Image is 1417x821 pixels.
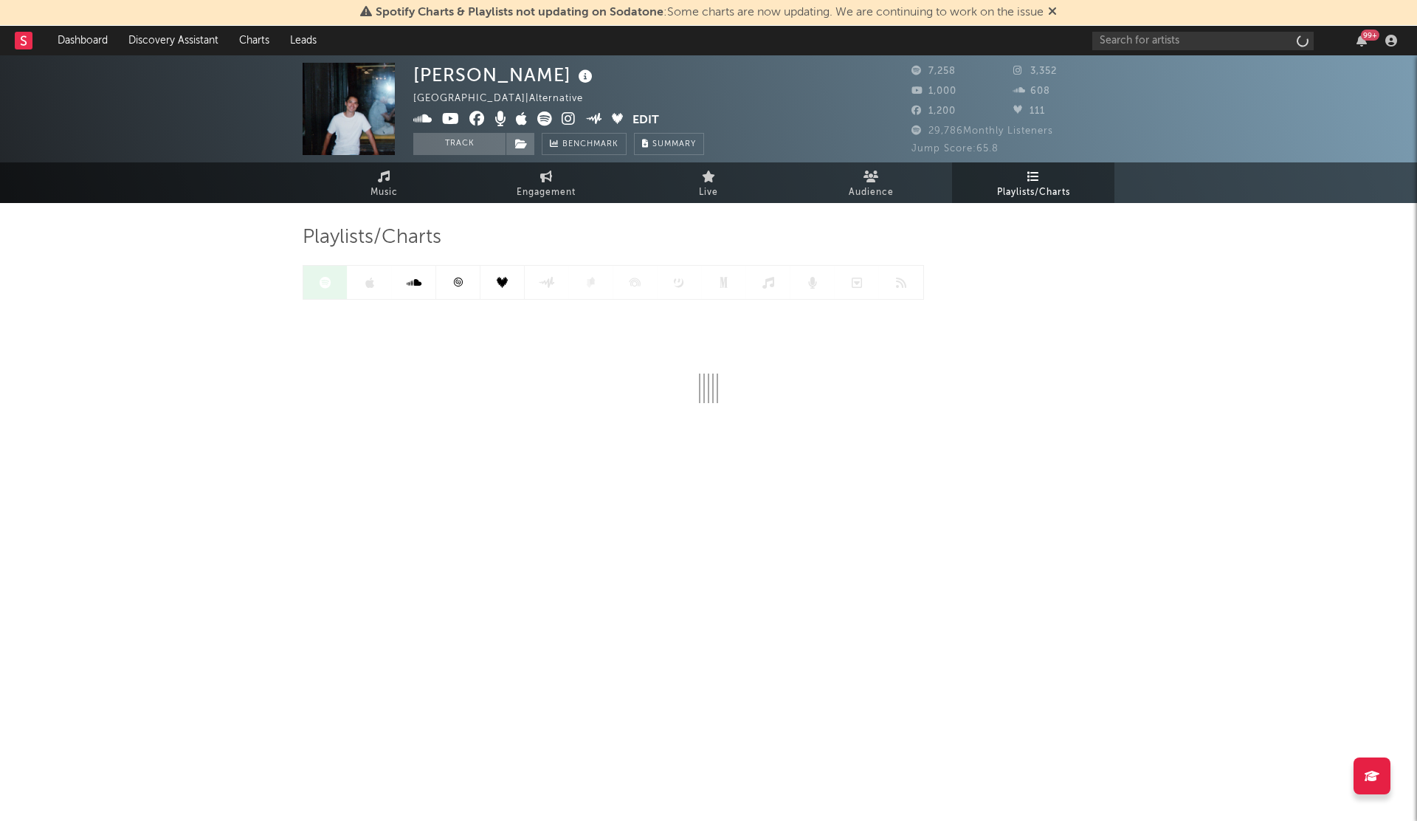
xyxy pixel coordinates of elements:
a: Music [303,162,465,203]
span: Audience [849,184,894,202]
a: Playlists/Charts [952,162,1114,203]
span: Spotify Charts & Playlists not updating on Sodatone [376,7,663,18]
a: Audience [790,162,952,203]
span: 3,352 [1013,66,1057,76]
span: Playlists/Charts [303,229,441,247]
span: Summary [652,140,696,148]
span: Live [699,184,718,202]
span: Music [370,184,398,202]
div: [PERSON_NAME] [413,63,596,87]
a: Leads [280,26,327,55]
button: Track [413,133,506,155]
a: Dashboard [47,26,118,55]
span: Jump Score: 65.8 [911,144,999,154]
button: 99+ [1356,35,1367,47]
a: Charts [229,26,280,55]
span: 111 [1013,106,1045,116]
span: Benchmark [562,136,618,154]
a: Live [627,162,790,203]
a: Engagement [465,162,627,203]
span: Engagement [517,184,576,202]
button: Summary [634,133,704,155]
a: Discovery Assistant [118,26,229,55]
div: [GEOGRAPHIC_DATA] | Alternative [413,90,600,108]
span: 29,786 Monthly Listeners [911,126,1053,136]
a: Benchmark [542,133,627,155]
button: Edit [632,111,659,130]
span: 1,000 [911,86,956,96]
span: 1,200 [911,106,956,116]
span: Dismiss [1048,7,1057,18]
span: 608 [1013,86,1050,96]
div: 99 + [1361,30,1379,41]
span: Playlists/Charts [997,184,1070,202]
span: 7,258 [911,66,956,76]
span: : Some charts are now updating. We are continuing to work on the issue [376,7,1044,18]
input: Search for artists [1092,32,1314,50]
